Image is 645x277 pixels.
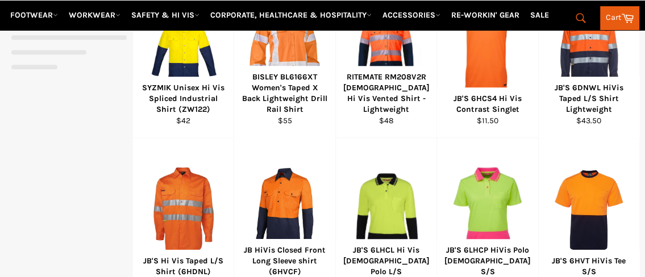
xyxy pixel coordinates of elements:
div: BISLEY BL6166XT Women's Taped X Back Lightweight Drill Rail Shirt [242,72,328,115]
div: JB'S 6DNWL HiVis Taped L/S Shirt Lightweight [546,82,632,115]
img: JB'S 6DNWL HiVis Taped L/S Shirt Lightweight - Workin' Gear [553,3,625,92]
img: JB'S 6LHCL Hi Vis Ladies Polo L/S - Workin' Gear [350,166,422,254]
a: CORPORATE, HEALTHCARE & HOSPITALITY [206,5,376,25]
div: $11.50 [444,115,531,126]
div: $43.50 [546,115,632,126]
a: ACCESSORIES [378,5,445,25]
div: RITEMATE RM208V2R [DEMOGRAPHIC_DATA] Hi Vis Vented Shirt - Lightweight [343,72,429,115]
div: SYZMIK Unisex Hi Vis Spliced Industrial Shirt (ZW122) [140,82,227,115]
img: JB'S 6HVT HiVis Tee S/S - Workin' Gear [553,166,625,254]
a: Cart [600,6,639,30]
img: JB'S 6HCS4 Hi Vis Contrast Singlet - Workin' Gear [451,4,523,92]
img: JB 6HVCF HiVis Closed Front Long Sleeve shirt - Workin' Gear [248,166,321,255]
a: SAFETY & HI VIS [127,5,204,25]
img: JB'S 6HDNL Hi Vis Taped L/S Shirt - Workin' Gear [147,166,219,254]
a: RE-WORKIN' GEAR [447,5,524,25]
a: WORKWEAR [64,5,125,25]
img: RITEMATE RM208V2R Ladies Hi Vis Vented Shirt - Workin Gear [350,8,422,87]
div: $48 [343,115,429,126]
div: $42 [140,115,227,126]
div: $55 [242,115,328,126]
div: JB'S 6HCS4 Hi Vis Contrast Singlet [444,93,531,115]
a: FOOTWEAR [6,5,63,25]
img: JB'S 6LHCP HiVis Polo Ladies S/S - Workin' Gear [451,166,523,254]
